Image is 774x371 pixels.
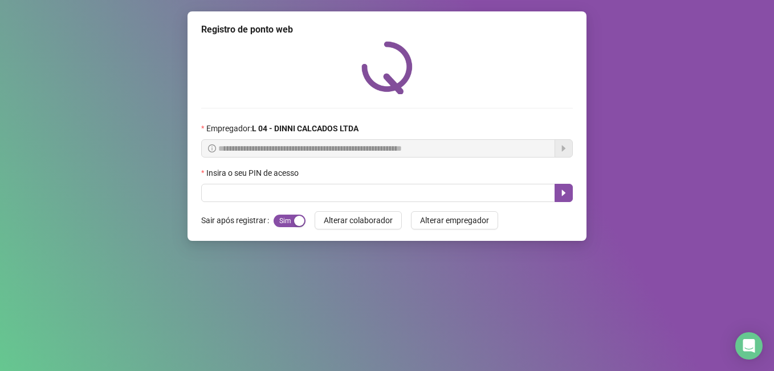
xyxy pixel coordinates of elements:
[252,124,359,133] strong: L 04 - DINNI CALCADOS LTDA
[411,211,498,229] button: Alterar empregador
[201,167,306,179] label: Insira o seu PIN de acesso
[206,122,359,135] span: Empregador :
[315,211,402,229] button: Alterar colaborador
[208,144,216,152] span: info-circle
[420,214,489,227] span: Alterar empregador
[559,188,568,197] span: caret-right
[201,211,274,229] label: Sair após registrar
[361,41,413,94] img: QRPoint
[324,214,393,227] span: Alterar colaborador
[735,332,763,360] div: Open Intercom Messenger
[201,23,573,37] div: Registro de ponto web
